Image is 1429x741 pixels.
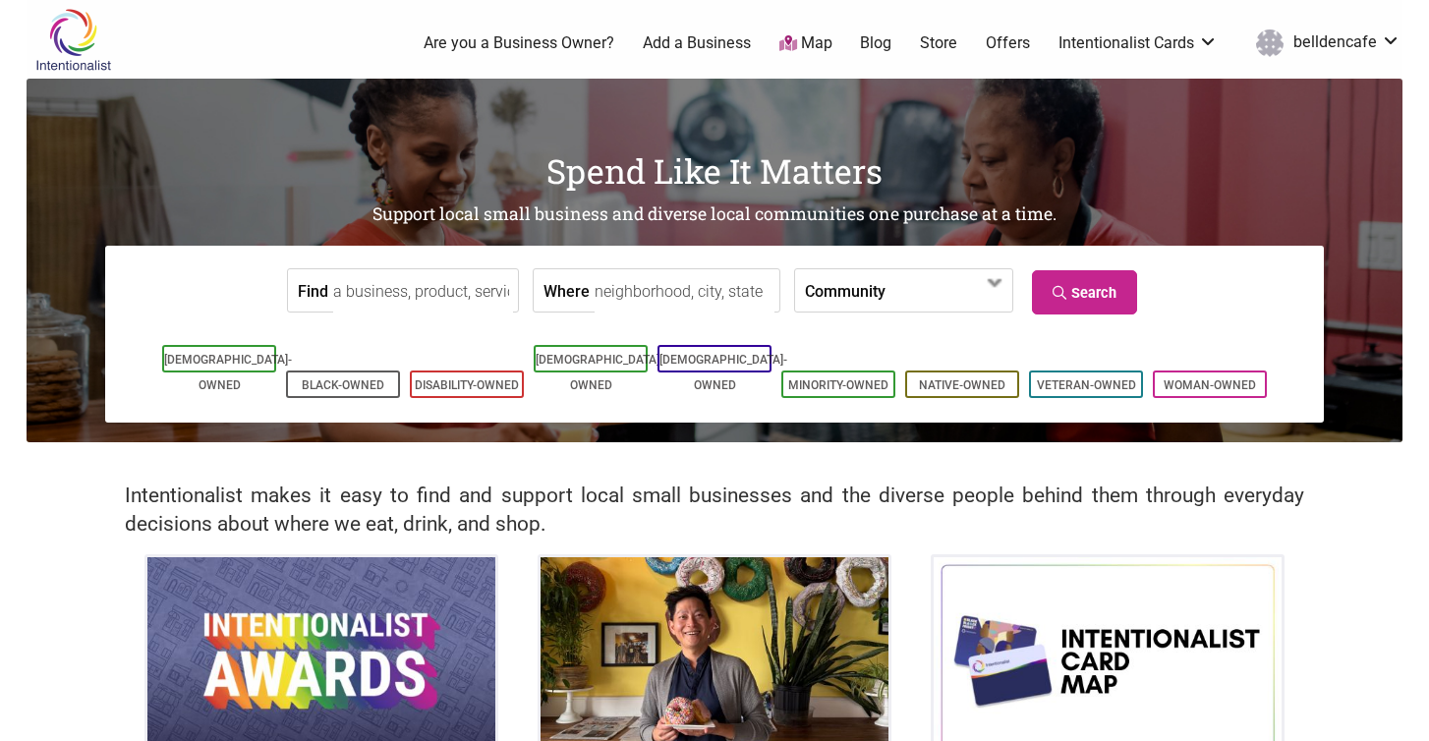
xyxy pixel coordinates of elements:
[1032,270,1137,314] a: Search
[298,269,328,312] label: Find
[27,202,1402,227] h2: Support local small business and diverse local communities one purchase at a time.
[125,482,1304,539] h2: Intentionalist makes it easy to find and support local small businesses and the diverse people be...
[860,32,891,54] a: Blog
[920,32,957,54] a: Store
[779,32,832,55] a: Map
[1246,26,1400,61] a: belldencafe
[333,269,513,313] input: a business, product, service
[986,32,1030,54] a: Offers
[1164,378,1256,392] a: Woman-Owned
[302,378,384,392] a: Black-Owned
[595,269,774,313] input: neighborhood, city, state
[536,353,663,392] a: [DEMOGRAPHIC_DATA]-Owned
[424,32,614,54] a: Are you a Business Owner?
[27,8,120,72] img: Intentionalist
[1037,378,1136,392] a: Veteran-Owned
[919,378,1005,392] a: Native-Owned
[643,32,751,54] a: Add a Business
[805,269,886,312] label: Community
[659,353,787,392] a: [DEMOGRAPHIC_DATA]-Owned
[788,378,888,392] a: Minority-Owned
[415,378,519,392] a: Disability-Owned
[164,353,292,392] a: [DEMOGRAPHIC_DATA]-Owned
[27,147,1402,195] h1: Spend Like It Matters
[1058,32,1218,54] a: Intentionalist Cards
[543,269,590,312] label: Where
